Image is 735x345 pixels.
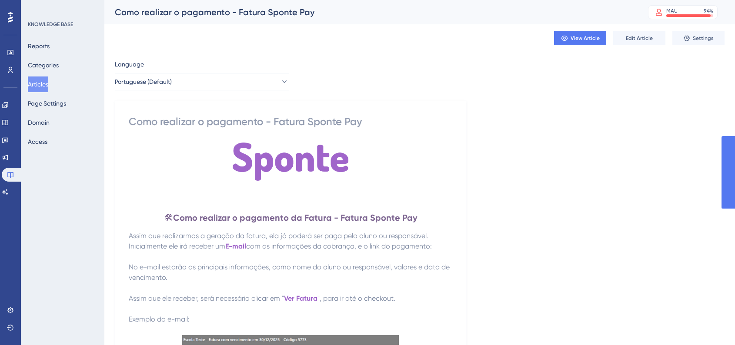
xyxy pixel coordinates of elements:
[284,294,317,302] strong: Ver Fatura
[613,31,665,45] button: Edit Article
[115,6,626,18] div: Como realizar o pagamento - Fatura Sponte Pay
[28,76,48,92] button: Articles
[28,57,59,73] button: Categories
[698,311,725,337] iframe: UserGuiding AI Assistant Launcher
[129,315,190,323] span: Exemplo do e-mail:
[246,242,432,250] span: com as informações da cobrança, e o link do pagamento:
[28,134,47,149] button: Access
[225,242,246,250] strong: E-mail
[115,73,289,90] button: Portuguese (Default)
[672,31,725,45] button: Settings
[115,59,144,70] span: Language
[693,35,714,42] span: Settings
[317,294,395,302] span: ", para ir até o checkout.
[129,242,225,250] span: Inicialmente ele irá receber um
[28,38,50,54] button: Reports
[129,232,428,240] span: Assim que realizarmos a geração da fatura, ela já poderá ser paga pelo aluno ou responsável.
[571,35,600,42] span: View Article
[115,76,172,87] span: Portuguese (Default)
[28,21,73,28] div: KNOWLEDGE BASE
[704,7,713,14] div: 94 %
[28,115,50,130] button: Domain
[129,294,284,302] span: Assim que ele receber, será necessário clicar em "
[554,31,606,45] button: View Article
[129,263,451,282] span: No e-mail estarão as principais informações, como nome do aluno ou responsável, valores e data de...
[666,7,678,14] div: MAU
[164,212,173,223] span: 🛠
[626,35,653,42] span: Edit Article
[173,212,417,223] strong: Como realizar o pagamento da Fatura - Fatura Sponte Pay
[28,96,66,111] button: Page Settings
[129,115,452,129] div: Como realizar o pagamento - Fatura Sponte Pay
